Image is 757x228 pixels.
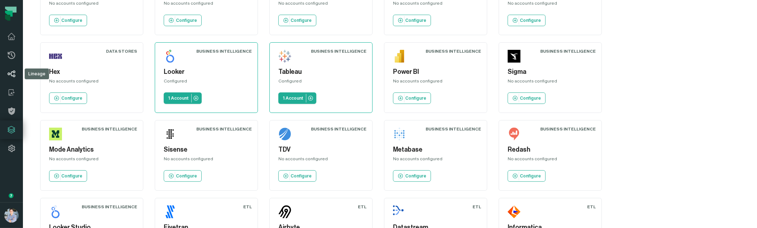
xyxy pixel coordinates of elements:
img: Tableau [278,50,291,63]
h5: Power BI [393,67,478,77]
h5: Mode Analytics [49,145,134,155]
img: Looker [164,50,177,63]
div: Business Intelligence [311,48,366,54]
div: Configured [164,78,249,87]
h5: Looker [164,67,249,77]
div: No accounts configured [278,156,364,165]
img: TDV [278,128,291,141]
p: Configure [520,173,541,179]
a: 1 Account [278,92,316,104]
h5: Redash [508,145,593,155]
a: Configure [393,15,431,26]
div: ETL [243,204,252,210]
a: Configure [164,170,202,182]
div: No accounts configured [393,0,478,9]
h5: Metabase [393,145,478,155]
div: No accounts configured [393,156,478,165]
div: ETL [358,204,366,210]
img: Power BI [393,50,406,63]
p: Configure [520,95,541,101]
div: ETL [473,204,481,210]
img: Redash [508,128,521,141]
div: No accounts configured [508,0,593,9]
p: Configure [291,173,312,179]
img: Metabase [393,128,406,141]
img: Mode Analytics [49,128,62,141]
div: No accounts configured [164,0,249,9]
a: Configure [49,15,87,26]
div: No accounts configured [278,0,364,9]
h5: TDV [278,145,364,155]
img: Sigma [508,50,521,63]
p: Configure [61,18,82,23]
p: Configure [405,173,426,179]
div: No accounts configured [164,156,249,165]
div: Business Intelligence [311,126,366,132]
a: Configure [508,15,546,26]
p: 1 Account [168,95,188,101]
p: Configure [61,95,82,101]
a: Configure [508,170,546,182]
p: Configure [405,18,426,23]
div: Business Intelligence [426,126,481,132]
img: Fivetran [164,205,177,218]
img: Airbyte [278,205,291,218]
a: Configure [164,15,202,26]
p: Configure [176,173,197,179]
img: Informatica [508,205,521,218]
p: Configure [405,95,426,101]
div: No accounts configured [49,156,134,165]
div: Business Intelligence [196,126,252,132]
div: Data Stores [106,48,137,54]
p: 1 Account [283,95,303,101]
div: Business Intelligence [540,126,596,132]
div: ETL [587,204,596,210]
div: No accounts configured [508,156,593,165]
div: No accounts configured [508,78,593,87]
a: Configure [278,15,316,26]
a: 1 Account [164,92,202,104]
a: Configure [393,170,431,182]
img: Datastream [393,205,406,218]
div: No accounts configured [49,0,134,9]
h5: Hex [49,67,134,77]
h5: Sisense [164,145,249,155]
h5: Sigma [508,67,593,77]
div: Lineage [25,68,49,79]
div: Business Intelligence [82,126,137,132]
h5: Tableau [278,67,364,77]
img: avatar of Alon Nafta [4,208,19,223]
img: Looker Studio [49,205,62,218]
a: Configure [49,170,87,182]
div: Configured [278,78,364,87]
img: Hex [49,50,62,63]
div: Tooltip anchor [8,193,14,199]
p: Configure [176,18,197,23]
div: No accounts configured [49,78,134,87]
div: No accounts configured [393,78,478,87]
p: Configure [291,18,312,23]
div: Business Intelligence [82,204,137,210]
div: Business Intelligence [540,48,596,54]
div: Business Intelligence [196,48,252,54]
a: Configure [508,92,546,104]
p: Configure [61,173,82,179]
a: Configure [393,92,431,104]
div: Business Intelligence [426,48,481,54]
p: Configure [520,18,541,23]
img: Sisense [164,128,177,141]
a: Configure [278,170,316,182]
a: Configure [49,92,87,104]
